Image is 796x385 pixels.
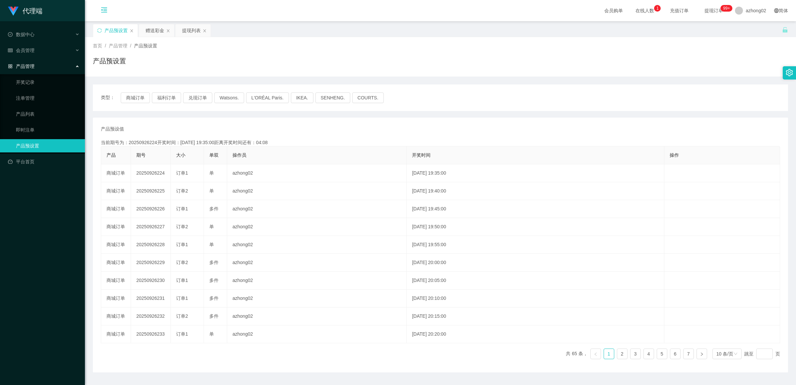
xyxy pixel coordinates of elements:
[227,254,407,272] td: azhong02
[604,349,614,359] li: 1
[203,29,207,33] i: 图标: close
[656,5,659,12] p: 1
[101,290,131,307] td: 商城订单
[209,278,219,283] span: 多件
[176,188,188,193] span: 订单2
[121,92,150,103] button: 商城订单
[209,188,214,193] span: 单
[716,349,733,359] div: 10 条/页
[209,206,219,211] span: 多件
[131,200,171,218] td: 20250926226
[604,349,614,359] a: 1
[130,29,134,33] i: 图标: close
[352,92,384,103] button: COURTS.
[101,218,131,236] td: 商城订单
[131,290,171,307] td: 20250926231
[654,5,661,12] sup: 1
[16,91,80,105] a: 注单管理
[93,56,126,66] h1: 产品预设置
[407,164,664,182] td: [DATE] 19:35:00
[407,218,664,236] td: [DATE] 19:50:00
[23,0,42,22] h1: 代理端
[407,236,664,254] td: [DATE] 19:55:00
[176,242,188,247] span: 订单1
[700,352,704,356] i: 图标: right
[8,32,13,37] i: 图标: check-circle-o
[136,152,146,158] span: 期号
[227,182,407,200] td: azhong02
[227,290,407,307] td: azhong02
[16,107,80,121] a: 产品列表
[97,28,102,33] i: 图标: sync
[744,349,780,359] div: 跳至 页
[566,349,587,359] li: 共 65 条，
[630,349,641,359] li: 3
[407,325,664,343] td: [DATE] 20:20:00
[684,349,694,359] a: 7
[131,182,171,200] td: 20250926225
[130,43,131,48] span: /
[152,92,181,103] button: 福利订单
[209,313,219,319] span: 多件
[131,164,171,182] td: 20250926224
[246,92,289,103] button: L'ORÉAL Paris.
[8,48,34,53] span: 会员管理
[8,64,34,69] span: 产品管理
[632,8,657,13] span: 在线人数
[412,152,431,158] span: 开奖时间
[176,224,188,229] span: 订单2
[101,200,131,218] td: 商城订单
[101,139,780,146] div: 当前期号为：20250926224开奖时间：[DATE] 19:35:00距离开奖时间还有：04:08
[670,349,680,359] a: 6
[134,43,157,48] span: 产品预设置
[176,331,188,337] span: 订单1
[16,139,80,152] a: 产品预设置
[291,92,313,103] button: IKEA.
[209,260,219,265] span: 多件
[101,272,131,290] td: 商城订单
[131,307,171,325] td: 20250926232
[683,349,694,359] li: 7
[176,152,185,158] span: 大小
[209,170,214,176] span: 单
[590,349,601,359] li: 上一页
[667,8,692,13] span: 充值订单
[315,92,350,103] button: SENHENG.
[209,242,214,247] span: 单
[786,69,793,76] i: 图标: setting
[670,349,681,359] li: 6
[227,272,407,290] td: azhong02
[131,325,171,343] td: 20250926233
[101,164,131,182] td: 商城订单
[782,27,788,33] i: 图标: unlock
[407,290,664,307] td: [DATE] 20:10:00
[209,331,214,337] span: 单
[227,325,407,343] td: azhong02
[176,260,188,265] span: 订单2
[176,278,188,283] span: 订单1
[104,24,128,37] div: 产品预设置
[209,152,219,158] span: 单双
[8,8,42,13] a: 代理端
[214,92,244,103] button: Watsons.
[8,64,13,69] i: 图标: appstore-o
[176,206,188,211] span: 订单1
[101,182,131,200] td: 商城订单
[101,325,131,343] td: 商城订单
[657,349,667,359] a: 5
[93,0,115,22] i: 图标: menu-fold
[407,200,664,218] td: [DATE] 19:45:00
[232,152,246,158] span: 操作员
[109,43,127,48] span: 产品管理
[183,92,212,103] button: 兑现订单
[617,349,628,359] li: 2
[227,200,407,218] td: azhong02
[720,5,732,12] sup: 1208
[407,182,664,200] td: [DATE] 19:40:00
[407,272,664,290] td: [DATE] 20:05:00
[131,254,171,272] td: 20250926229
[101,254,131,272] td: 商城订单
[182,24,201,37] div: 提现列表
[594,352,598,356] i: 图标: left
[176,313,188,319] span: 订单2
